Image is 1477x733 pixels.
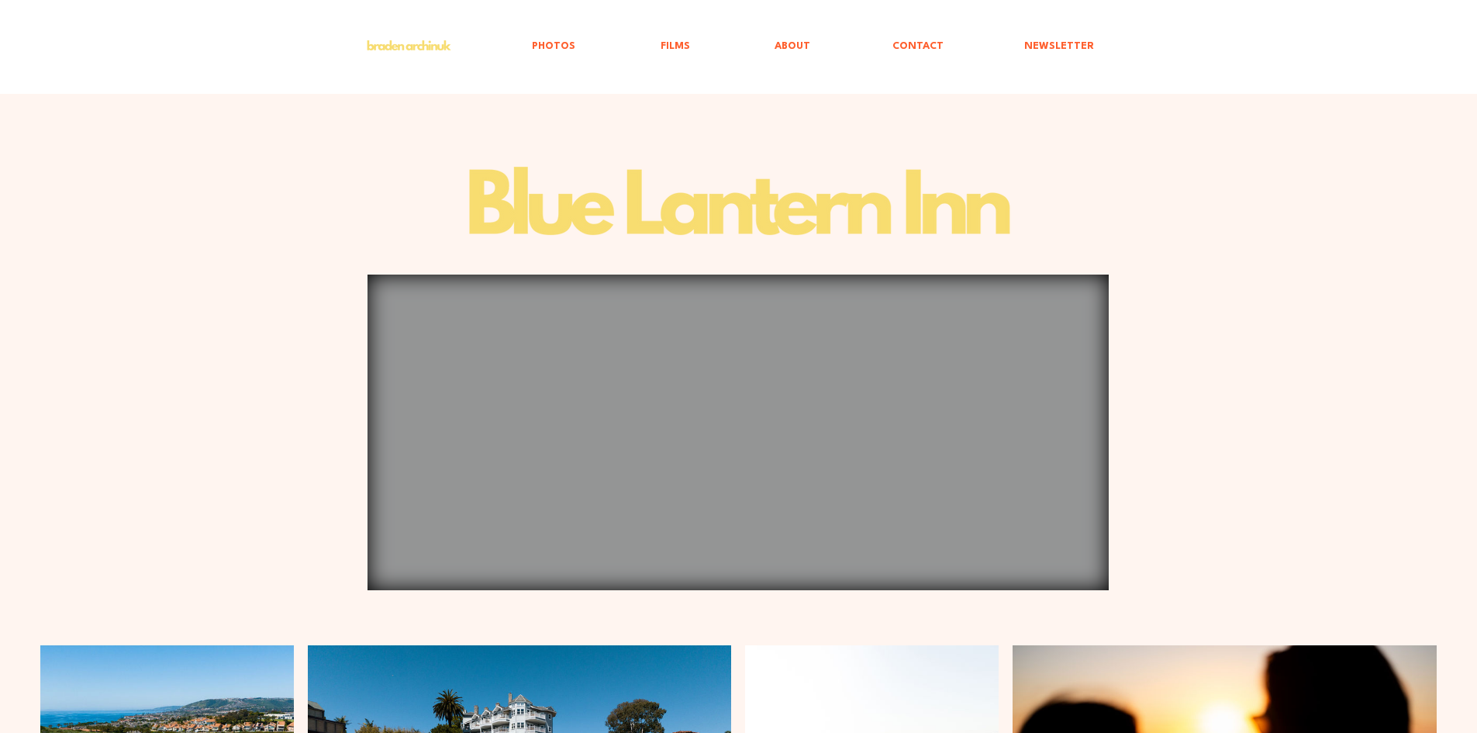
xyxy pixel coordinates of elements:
a: CONTACT [822,29,955,64]
p: ABOUT [767,29,818,64]
a: NEWSLETTER [955,29,1106,64]
p: CONTACT [885,29,951,64]
p: NEWSLETTER [1016,29,1102,64]
a: PHOTOS [460,29,587,64]
p: PHOTOS [524,29,583,64]
a: FILMS [587,29,702,64]
nav: Site [460,29,1106,64]
div: Your Video Title Video Player [368,275,1109,590]
a: ABOUT [702,29,822,64]
p: FILMS [653,29,698,64]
